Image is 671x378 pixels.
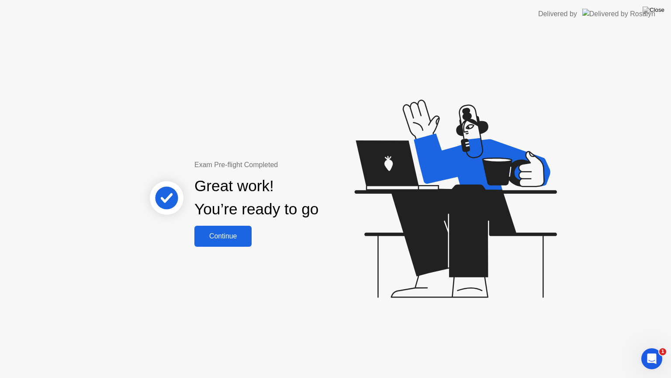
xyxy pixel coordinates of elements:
[643,7,664,14] img: Close
[538,9,577,19] div: Delivered by
[194,160,375,170] div: Exam Pre-flight Completed
[194,226,252,247] button: Continue
[582,9,655,19] img: Delivered by Rosalyn
[659,348,666,355] span: 1
[641,348,662,369] iframe: Intercom live chat
[194,175,318,221] div: Great work! You’re ready to go
[197,232,249,240] div: Continue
